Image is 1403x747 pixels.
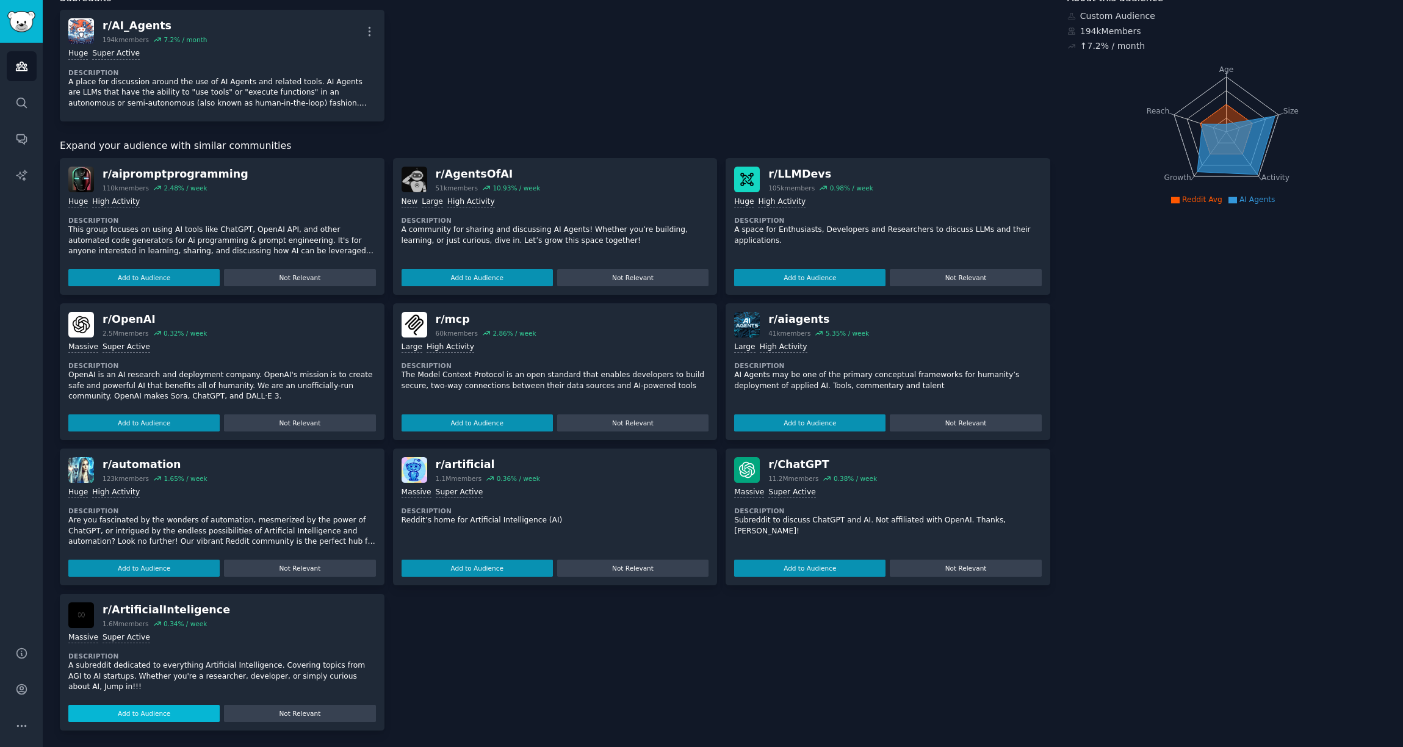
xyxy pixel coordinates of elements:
[68,312,94,337] img: OpenAI
[68,652,376,660] dt: Description
[68,18,94,44] img: AI_Agents
[734,197,754,208] div: Huge
[422,197,442,208] div: Large
[402,457,427,483] img: artificial
[68,225,376,257] p: This group focuses on using AI tools like ChatGPT, OpenAI API, and other automated code generator...
[768,312,869,327] div: r/ aiagents
[103,312,207,327] div: r/ OpenAI
[768,474,818,483] div: 11.2M members
[68,269,220,286] button: Add to Audience
[734,269,885,286] button: Add to Audience
[92,197,140,208] div: High Activity
[68,515,376,547] p: Are you fascinated by the wonders of automation, mesmerized by the power of ChatGPT, or intrigued...
[734,487,764,499] div: Massive
[103,35,149,44] div: 194k members
[224,269,375,286] button: Not Relevant
[103,184,149,192] div: 110k members
[402,515,709,526] p: Reddit’s home for Artificial Intelligence (AI)
[734,414,885,431] button: Add to Audience
[7,11,35,32] img: GummySearch logo
[103,457,207,472] div: r/ automation
[436,474,482,483] div: 1.1M members
[103,602,230,618] div: r/ ArtificialInteligence
[497,474,540,483] div: 0.36 % / week
[768,457,877,472] div: r/ ChatGPT
[492,184,540,192] div: 10.93 % / week
[60,139,291,154] span: Expand your audience with similar communities
[1164,173,1191,182] tspan: Growth
[164,474,207,483] div: 1.65 % / week
[103,329,149,337] div: 2.5M members
[164,329,207,337] div: 0.32 % / week
[103,619,149,628] div: 1.6M members
[224,560,375,577] button: Not Relevant
[436,487,483,499] div: Super Active
[68,602,94,628] img: ArtificialInteligence
[890,414,1041,431] button: Not Relevant
[164,619,207,628] div: 0.34 % / week
[557,414,709,431] button: Not Relevant
[68,705,220,722] button: Add to Audience
[436,312,536,327] div: r/ mcp
[224,414,375,431] button: Not Relevant
[68,342,98,353] div: Massive
[734,167,760,192] img: LLMDevs
[103,474,149,483] div: 123k members
[890,560,1041,577] button: Not Relevant
[1067,25,1386,38] div: 194k Members
[68,167,94,192] img: aipromptprogramming
[402,216,709,225] dt: Description
[734,507,1042,515] dt: Description
[768,167,873,182] div: r/ LLMDevs
[447,197,495,208] div: High Activity
[402,167,427,192] img: AgentsOfAI
[1182,195,1222,204] span: Reddit Avg
[68,77,376,109] p: A place for discussion around the use of AI Agents and related tools. AI Agents are LLMs that hav...
[68,632,98,644] div: Massive
[734,457,760,483] img: ChatGPT
[734,515,1042,536] p: Subreddit to discuss ChatGPT and AI. Not affiliated with OpenAI. Thanks, [PERSON_NAME]!
[1261,173,1289,182] tspan: Activity
[734,312,760,337] img: aiagents
[734,560,885,577] button: Add to Audience
[1219,65,1233,74] tspan: Age
[224,705,375,722] button: Not Relevant
[557,269,709,286] button: Not Relevant
[68,361,376,370] dt: Description
[68,660,376,693] p: A subreddit dedicated to everything Artificial Intelligence. Covering topics from AGI to AI start...
[402,414,553,431] button: Add to Audience
[768,487,816,499] div: Super Active
[68,68,376,77] dt: Description
[164,35,207,44] div: 7.2 % / month
[768,329,810,337] div: 41k members
[734,361,1042,370] dt: Description
[557,560,709,577] button: Not Relevant
[436,184,478,192] div: 51k members
[68,48,88,60] div: Huge
[164,184,207,192] div: 2.48 % / week
[68,370,376,402] p: OpenAI is an AI research and deployment company. OpenAI's mission is to create safe and powerful ...
[402,312,427,337] img: mcp
[1283,106,1298,115] tspan: Size
[758,197,806,208] div: High Activity
[402,560,553,577] button: Add to Audience
[68,197,88,208] div: Huge
[402,269,553,286] button: Add to Audience
[68,414,220,431] button: Add to Audience
[68,487,88,499] div: Huge
[402,507,709,515] dt: Description
[402,225,709,246] p: A community for sharing and discussing AI Agents! Whether you’re building, learning, or just curi...
[1067,10,1386,23] div: Custom Audience
[492,329,536,337] div: 2.86 % / week
[92,487,140,499] div: High Activity
[103,167,248,182] div: r/ aipromptprogramming
[734,370,1042,391] p: AI Agents may be one of the primary conceptual frameworks for humanity’s deployment of applied AI...
[834,474,877,483] div: 0.38 % / week
[60,10,384,121] a: AI_Agentsr/AI_Agents194kmembers7.2% / monthHugeSuper ActiveDescriptionA place for discussion arou...
[402,370,709,391] p: The Model Context Protocol is an open standard that enables developers to build secure, two-way c...
[427,342,474,353] div: High Activity
[826,329,869,337] div: 5.35 % / week
[436,329,478,337] div: 60k members
[830,184,873,192] div: 0.98 % / week
[768,184,815,192] div: 105k members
